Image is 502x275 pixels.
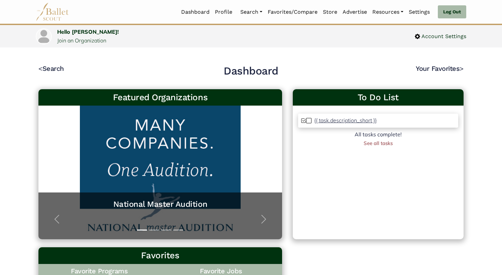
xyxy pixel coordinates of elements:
a: Settings [406,5,432,19]
a: Profile [212,5,235,19]
a: National Master Audition [45,199,275,210]
code: > [460,64,464,73]
a: Store [320,5,340,19]
a: <Search [38,64,64,73]
p: {{ task.description_short }} [314,117,377,124]
a: To Do List [298,92,458,103]
img: profile picture [36,29,51,44]
code: < [38,64,42,73]
a: Favorites/Compare [265,5,320,19]
a: Your Favorites> [416,64,464,73]
a: Account Settings [415,32,466,41]
h3: Featured Organizations [44,92,277,103]
button: Slide 2 [149,226,159,234]
a: Log Out [438,5,466,19]
a: Search [238,5,265,19]
a: Hello [PERSON_NAME]! [57,28,119,35]
a: See all tasks [364,140,393,146]
a: Resources [370,5,406,19]
h3: Favorites [44,250,277,261]
button: Slide 4 [173,226,183,234]
div: All tasks complete! [298,130,458,139]
button: Slide 3 [161,226,171,234]
button: Slide 1 [137,226,147,234]
a: Dashboard [178,5,212,19]
h2: Dashboard [224,64,278,78]
a: Join an Organization [57,37,106,44]
a: Advertise [340,5,370,19]
span: Account Settings [420,32,466,41]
